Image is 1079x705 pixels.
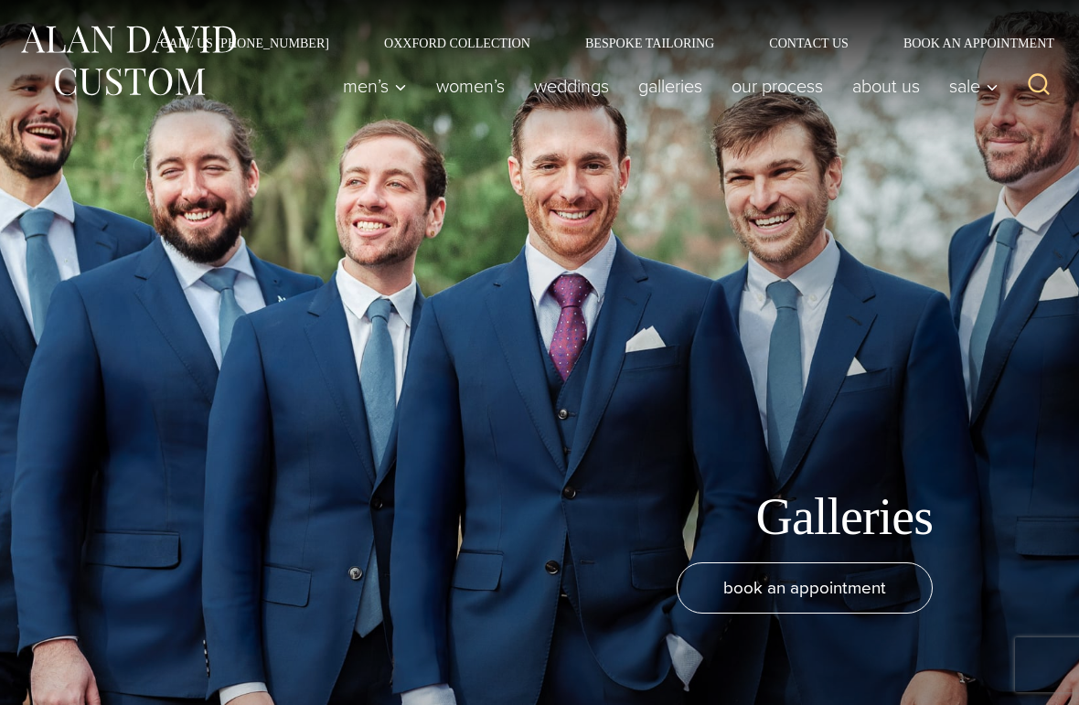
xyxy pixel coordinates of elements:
span: Men’s [343,77,407,95]
nav: Primary Navigation [328,68,1008,104]
span: book an appointment [723,574,886,601]
img: Alan David Custom [18,20,238,101]
a: Women’s [422,68,519,104]
a: Oxxford Collection [357,37,558,49]
a: Book an Appointment [876,37,1061,49]
a: Our Process [717,68,838,104]
a: Bespoke Tailoring [558,37,742,49]
a: book an appointment [677,562,933,614]
a: Contact Us [742,37,876,49]
a: About Us [838,68,935,104]
h1: Galleries [756,486,934,548]
nav: Secondary Navigation [133,37,1061,49]
span: Sale [949,77,999,95]
button: View Search Form [1017,64,1061,108]
a: Call Us [PHONE_NUMBER] [133,37,357,49]
a: weddings [519,68,624,104]
a: Galleries [624,68,717,104]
